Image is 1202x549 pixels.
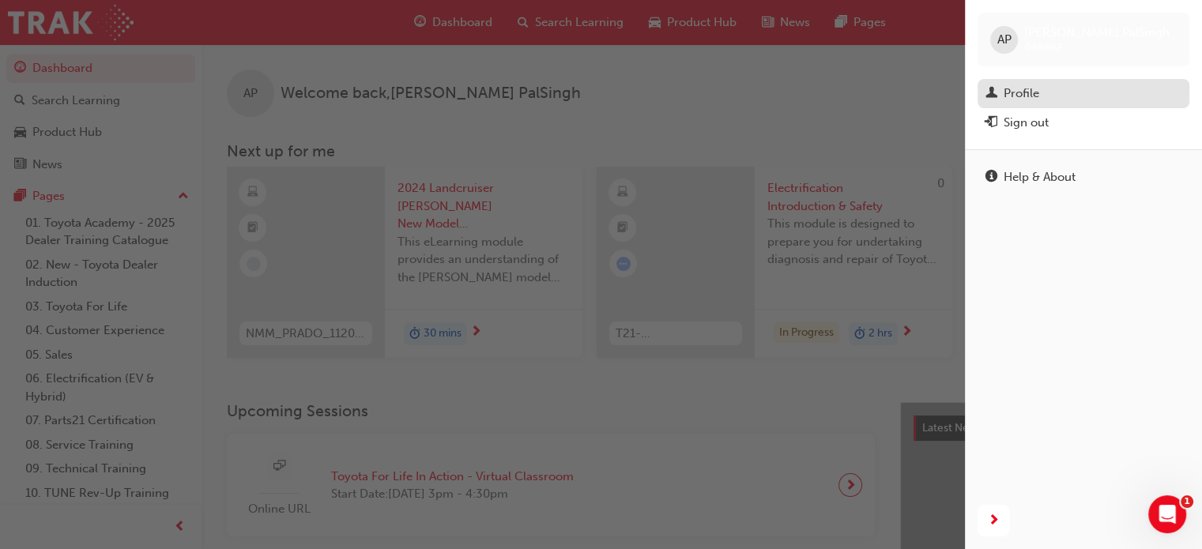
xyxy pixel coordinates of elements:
[978,163,1189,192] a: Help & About
[978,79,1189,108] a: Profile
[1024,25,1170,39] span: [PERSON_NAME] PalSingh
[985,87,997,101] span: man-icon
[1004,114,1049,132] div: Sign out
[1004,168,1076,186] div: Help & About
[985,116,997,130] span: exit-icon
[997,31,1012,49] span: AP
[988,511,1000,531] span: next-icon
[1004,85,1039,103] div: Profile
[1181,495,1193,508] span: 1
[1148,495,1186,533] iframe: Intercom live chat
[985,171,997,185] span: info-icon
[1024,40,1062,54] span: 648862
[978,108,1189,137] button: Sign out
